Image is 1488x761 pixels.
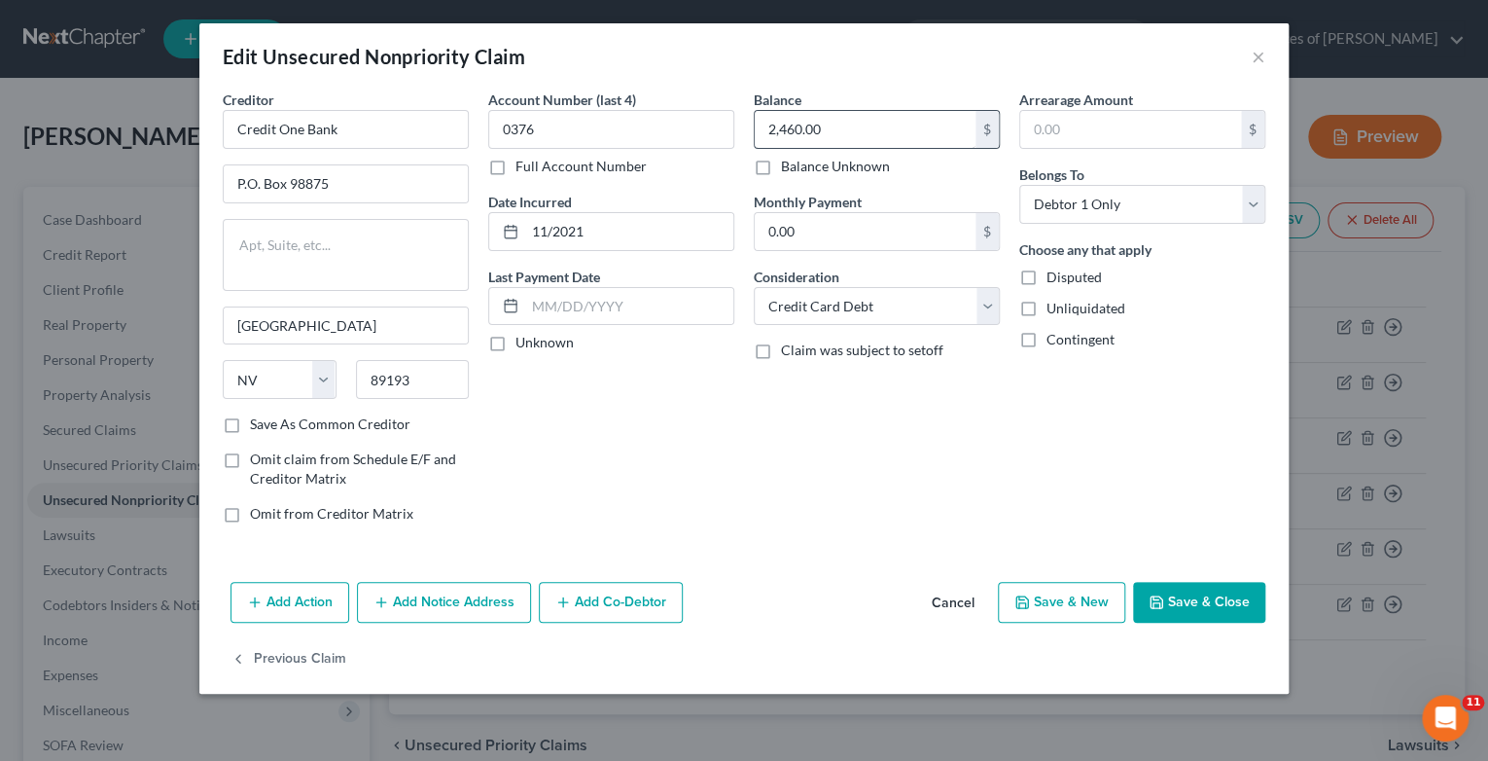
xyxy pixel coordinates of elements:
button: × [1252,45,1265,68]
button: Add Action [230,582,349,623]
input: Enter zip... [356,360,470,399]
input: MM/DD/YYYY [525,288,733,325]
div: $ [975,213,999,250]
iframe: Intercom live chat [1422,695,1469,742]
span: Unliquidated [1046,300,1125,316]
button: Save & Close [1133,582,1265,623]
span: Omit from Creditor Matrix [250,505,413,522]
label: Arrearage Amount [1019,90,1133,110]
label: Monthly Payment [754,192,862,212]
button: Add Co-Debtor [539,582,683,623]
span: Contingent [1046,331,1115,347]
input: XXXX [488,110,734,149]
label: Full Account Number [515,157,647,176]
div: $ [975,111,999,148]
label: Unknown [515,333,574,352]
div: Edit Unsecured Nonpriority Claim [223,43,525,70]
button: Previous Claim [230,638,346,679]
span: Claim was subject to setoff [781,342,943,358]
input: 0.00 [755,111,975,148]
label: Balance [754,90,801,110]
input: Enter city... [224,308,468,344]
span: 11 [1462,695,1484,710]
button: Cancel [916,584,990,623]
label: Date Incurred [488,192,572,212]
button: Add Notice Address [357,582,531,623]
input: MM/DD/YYYY [525,213,733,250]
label: Consideration [754,267,839,287]
span: Disputed [1046,269,1102,285]
button: Save & New [998,582,1125,623]
input: 0.00 [1020,111,1241,148]
span: Belongs To [1019,166,1084,183]
input: Search creditor by name... [223,110,469,149]
input: Enter address... [224,165,468,202]
input: 0.00 [755,213,975,250]
label: Last Payment Date [488,267,600,287]
div: $ [1241,111,1264,148]
label: Account Number (last 4) [488,90,636,110]
span: Omit claim from Schedule E/F and Creditor Matrix [250,451,456,487]
label: Balance Unknown [781,157,890,176]
span: Creditor [223,91,274,108]
label: Save As Common Creditor [250,415,410,434]
label: Choose any that apply [1019,239,1151,260]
